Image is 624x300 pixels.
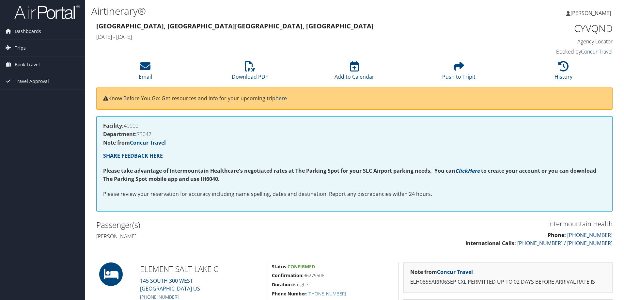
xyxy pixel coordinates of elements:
[103,167,455,174] strong: Please take advantage of Intermountain Healthcare's negotiated rates at The Parking Spot for your...
[272,281,393,288] h5: 6 nights
[307,291,346,297] a: [PHONE_NUMBER]
[548,231,566,239] strong: Phone:
[15,56,40,73] span: Book Travel
[437,268,473,276] a: Concur Travel
[140,277,200,292] a: 145 SOUTH 300 WEST[GEOGRAPHIC_DATA] US
[275,95,287,102] a: here
[272,272,393,279] h5: 96279508
[410,278,606,286] p: ELH0855ARR06SEP CXL:PERMITTED UP TO 02 DAYS BEFORE ARRIVAL RATE IS
[517,240,613,247] a: [PHONE_NUMBER] / [PHONE_NUMBER]
[96,22,374,30] strong: [GEOGRAPHIC_DATA], [GEOGRAPHIC_DATA] [GEOGRAPHIC_DATA], [GEOGRAPHIC_DATA]
[103,139,166,146] strong: Note from
[103,152,163,159] a: SHARE FEEDBACK HERE
[103,122,124,129] strong: Facility:
[130,139,166,146] a: Concur Travel
[103,132,606,137] h4: 73047
[567,231,613,239] a: [PHONE_NUMBER]
[91,4,442,18] h1: Airtinerary®
[468,167,480,174] a: Here
[96,219,350,230] h2: Passenger(s)
[15,73,49,89] span: Travel Approval
[335,65,374,80] a: Add to Calendar
[272,263,288,270] strong: Status:
[14,4,80,20] img: airportal-logo.png
[103,131,137,138] strong: Department:
[288,263,315,270] span: Confirmed
[442,65,476,80] a: Push to Tripit
[96,33,481,40] h4: [DATE] - [DATE]
[272,281,293,288] strong: Duration:
[465,240,516,247] strong: International Calls:
[491,38,613,45] h4: Agency Locator
[96,233,350,240] h4: [PERSON_NAME]
[566,3,617,23] a: [PERSON_NAME]
[272,291,307,297] strong: Phone Number:
[140,263,262,275] h2: ELEMENT SALT LAKE C
[410,268,473,276] strong: Note from
[272,272,304,278] strong: Confirmation:
[15,23,41,39] span: Dashboards
[139,65,152,80] a: Email
[232,65,268,80] a: Download PDF
[103,94,606,103] p: Know Before You Go: Get resources and info for your upcoming trip
[570,9,611,17] span: [PERSON_NAME]
[140,294,179,300] a: [PHONE_NUMBER]
[103,190,606,198] p: Please review your reservation for accuracy including name spelling, dates and destination. Repor...
[103,123,606,128] h4: 40000
[581,48,613,55] a: Concur Travel
[15,40,26,56] span: Trips
[554,65,572,80] a: History
[455,167,468,174] a: Click
[359,219,613,229] h3: Intermountain Health
[491,22,613,35] h1: CYVQND
[491,48,613,55] h4: Booked by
